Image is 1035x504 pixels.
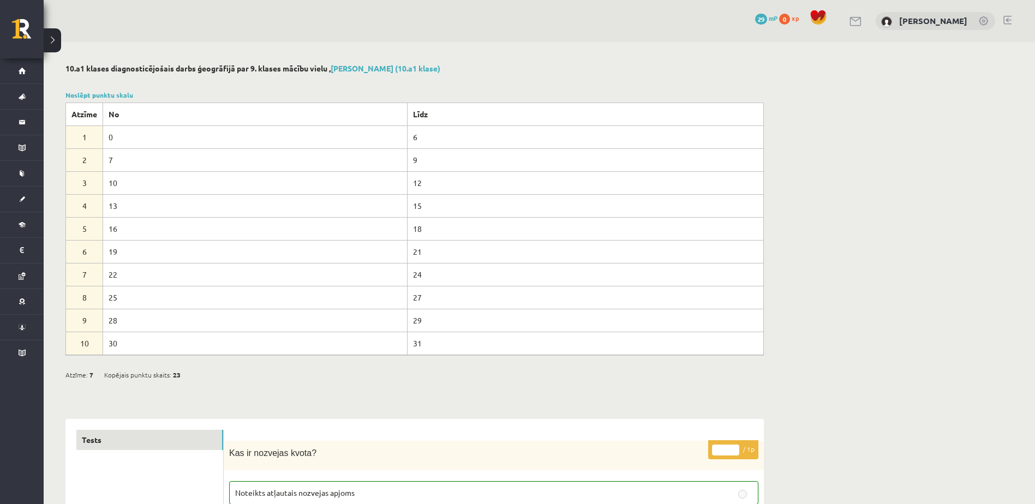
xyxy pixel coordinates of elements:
[407,332,763,355] td: 31
[66,217,103,240] td: 5
[12,19,44,46] a: Rīgas 1. Tālmācības vidusskola
[407,240,763,263] td: 21
[103,171,408,194] td: 10
[407,263,763,286] td: 24
[407,217,763,240] td: 18
[331,63,440,73] a: [PERSON_NAME] (10.a1 klase)
[792,14,799,22] span: xp
[103,309,408,332] td: 28
[103,263,408,286] td: 22
[65,91,133,99] a: Noslēpt punktu skalu
[407,125,763,148] td: 6
[229,448,316,458] span: Kas ir nozvejas kvota?
[407,148,763,171] td: 9
[779,14,804,22] a: 0 xp
[708,440,758,459] p: / 1p
[66,148,103,171] td: 2
[66,309,103,332] td: 9
[103,148,408,171] td: 7
[407,309,763,332] td: 29
[103,240,408,263] td: 19
[76,430,223,450] a: Tests
[104,367,171,383] span: Kopējais punktu skaits:
[66,125,103,148] td: 1
[407,103,763,125] th: Līdz
[738,490,747,499] input: Noteikts atļautais nozvejas apjoms
[899,15,967,26] a: [PERSON_NAME]
[66,194,103,217] td: 4
[235,488,355,497] span: Noteikts atļautais nozvejas apjoms
[881,16,892,27] img: Luīze Kotova
[779,14,790,25] span: 0
[755,14,777,22] a: 29 mP
[66,263,103,286] td: 7
[173,367,181,383] span: 23
[66,286,103,309] td: 8
[66,332,103,355] td: 10
[103,332,408,355] td: 30
[103,286,408,309] td: 25
[66,103,103,125] th: Atzīme
[407,286,763,309] td: 27
[66,171,103,194] td: 3
[407,171,763,194] td: 12
[65,367,88,383] span: Atzīme:
[89,367,93,383] span: 7
[103,125,408,148] td: 0
[769,14,777,22] span: mP
[65,64,764,73] h2: 10.a1 klases diagnosticējošais darbs ģeogrāfijā par 9. klases mācību vielu ,
[407,194,763,217] td: 15
[103,194,408,217] td: 13
[103,217,408,240] td: 16
[103,103,408,125] th: No
[66,240,103,263] td: 6
[755,14,767,25] span: 29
